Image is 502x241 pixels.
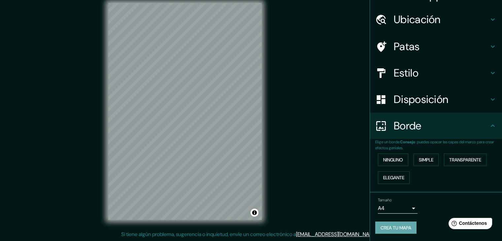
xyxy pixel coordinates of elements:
font: A4 [378,205,385,212]
div: Disposición [370,86,502,113]
font: Transparente [449,157,481,163]
font: Estilo [394,66,418,80]
font: Patas [394,40,420,53]
font: Disposición [394,92,448,106]
div: Ubicación [370,6,502,33]
div: Borde [370,113,502,139]
font: Borde [394,119,421,133]
font: Si tiene algún problema, sugerencia o inquietud, envíe un correo electrónico a [121,231,296,238]
div: Patas [370,33,502,60]
button: Ninguno [378,154,408,166]
a: [EMAIL_ADDRESS][DOMAIN_NAME] [296,231,378,238]
font: Simple [419,157,433,163]
font: Consejo [400,139,415,145]
iframe: Lanzador de widgets de ayuda [443,215,495,234]
button: Elegante [378,171,410,184]
font: Tamaño [378,197,391,203]
button: Crea tu mapa [375,222,417,234]
font: Elige un borde. [375,139,400,145]
font: Ninguno [383,157,403,163]
button: Activar o desactivar atribución [251,209,258,217]
canvas: Mapa [108,3,262,220]
font: : puedes opacar las capas del marco para crear efectos geniales. [375,139,494,151]
font: Ubicación [394,13,441,26]
button: Transparente [444,154,486,166]
font: Crea tu mapa [381,225,411,231]
div: Estilo [370,60,502,86]
button: Simple [414,154,439,166]
div: A4 [378,203,418,214]
font: Elegante [383,175,404,181]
